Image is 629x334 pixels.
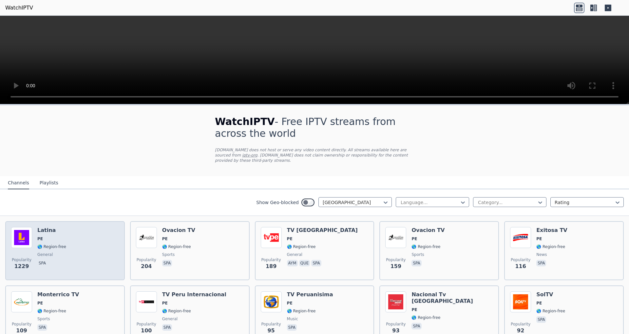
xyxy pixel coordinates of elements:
[162,291,226,298] h6: TV Peru Internacional
[37,316,50,322] span: sports
[136,227,157,248] img: Ovacion TV
[536,244,565,249] span: 🌎 Region-free
[411,323,421,329] p: spa
[137,257,156,262] span: Popularity
[287,308,316,314] span: 🌎 Region-free
[162,308,191,314] span: 🌎 Region-free
[11,227,32,248] img: Latina
[391,262,401,270] span: 159
[385,291,406,312] img: Nacional Tv Peru
[37,260,47,266] p: spa
[299,260,310,266] p: que
[256,199,299,206] label: Show Geo-blocked
[311,260,321,266] p: spa
[536,252,547,257] span: news
[242,153,257,157] a: iptv-org
[411,244,440,249] span: 🌎 Region-free
[37,308,66,314] span: 🌎 Region-free
[162,324,172,331] p: spa
[14,262,29,270] span: 1229
[162,236,168,241] span: PE
[411,236,417,241] span: PE
[37,236,43,241] span: PE
[411,315,440,320] span: 🌎 Region-free
[37,324,47,331] p: spa
[536,316,546,323] p: spa
[5,4,33,12] a: WatchIPTV
[287,227,358,234] h6: TV [GEOGRAPHIC_DATA]
[386,322,406,327] span: Popularity
[411,307,417,312] span: PE
[261,291,282,312] img: TV Peruanisima
[287,301,293,306] span: PE
[411,227,445,234] h6: Ovacion TV
[287,260,298,266] p: aym
[215,116,275,127] span: WatchIPTV
[162,316,178,322] span: general
[37,291,79,298] h6: Monterrico TV
[510,291,531,312] img: SolTV
[162,252,175,257] span: sports
[8,177,29,189] button: Channels
[287,316,298,322] span: music
[261,227,282,248] img: TV Peru
[287,291,333,298] h6: TV Peruanisima
[515,262,526,270] span: 116
[215,147,414,163] p: [DOMAIN_NAME] does not host or serve any video content directly. All streams available here are s...
[215,116,414,139] h1: - Free IPTV streams from across the world
[162,244,191,249] span: 🌎 Region-free
[511,257,530,262] span: Popularity
[411,260,421,266] p: spa
[536,291,565,298] h6: SolTV
[385,227,406,248] img: Ovacion TV
[37,301,43,306] span: PE
[536,260,546,266] p: spa
[11,291,32,312] img: Monterrico TV
[162,260,172,266] p: spa
[536,236,542,241] span: PE
[266,262,276,270] span: 189
[261,257,281,262] span: Popularity
[536,308,565,314] span: 🌎 Region-free
[287,324,297,331] p: spa
[137,322,156,327] span: Popularity
[12,322,31,327] span: Popularity
[536,227,567,234] h6: Exitosa TV
[261,322,281,327] span: Popularity
[386,257,406,262] span: Popularity
[37,227,66,234] h6: Latina
[37,252,53,257] span: general
[287,244,316,249] span: 🌎 Region-free
[12,257,31,262] span: Popularity
[162,227,195,234] h6: Ovacion TV
[411,291,493,304] h6: Nacional Tv [GEOGRAPHIC_DATA]
[511,322,530,327] span: Popularity
[287,236,293,241] span: PE
[162,301,168,306] span: PE
[536,301,542,306] span: PE
[37,244,66,249] span: 🌎 Region-free
[287,252,302,257] span: general
[136,291,157,312] img: TV Peru Internacional
[40,177,58,189] button: Playlists
[411,252,424,257] span: sports
[141,262,152,270] span: 204
[510,227,531,248] img: Exitosa TV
